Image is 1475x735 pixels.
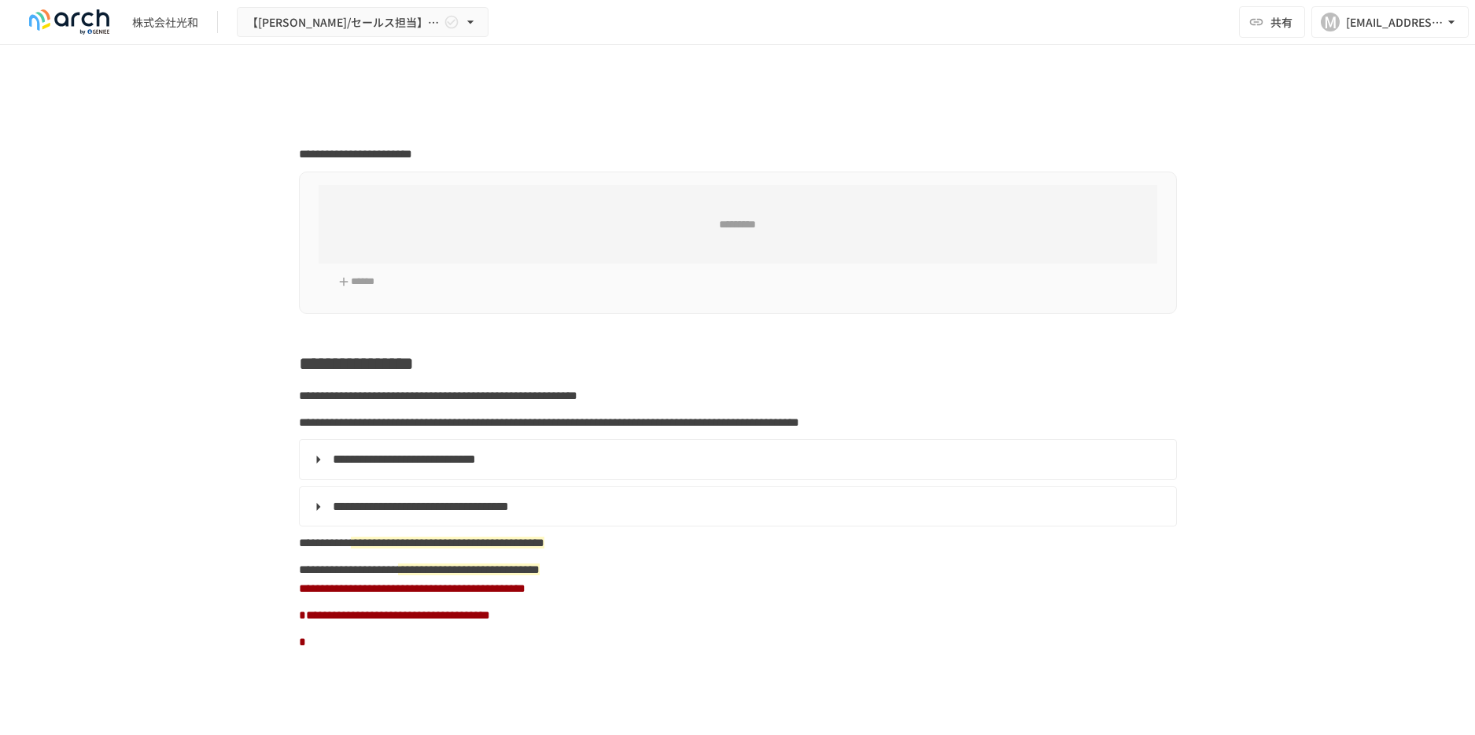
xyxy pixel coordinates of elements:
div: 株式会社光和 [132,14,198,31]
button: 【[PERSON_NAME]/セールス担当】株式会社[PERSON_NAME]_初期設定サポート [237,7,489,38]
img: logo-default@2x-9cf2c760.svg [19,9,120,35]
button: 共有 [1239,6,1305,38]
button: M[EMAIL_ADDRESS][DOMAIN_NAME] [1311,6,1469,38]
span: 【[PERSON_NAME]/セールス担当】株式会社[PERSON_NAME]_初期設定サポート [247,13,441,32]
div: [EMAIL_ADDRESS][DOMAIN_NAME] [1346,13,1444,32]
div: M [1321,13,1340,31]
span: 共有 [1270,13,1292,31]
